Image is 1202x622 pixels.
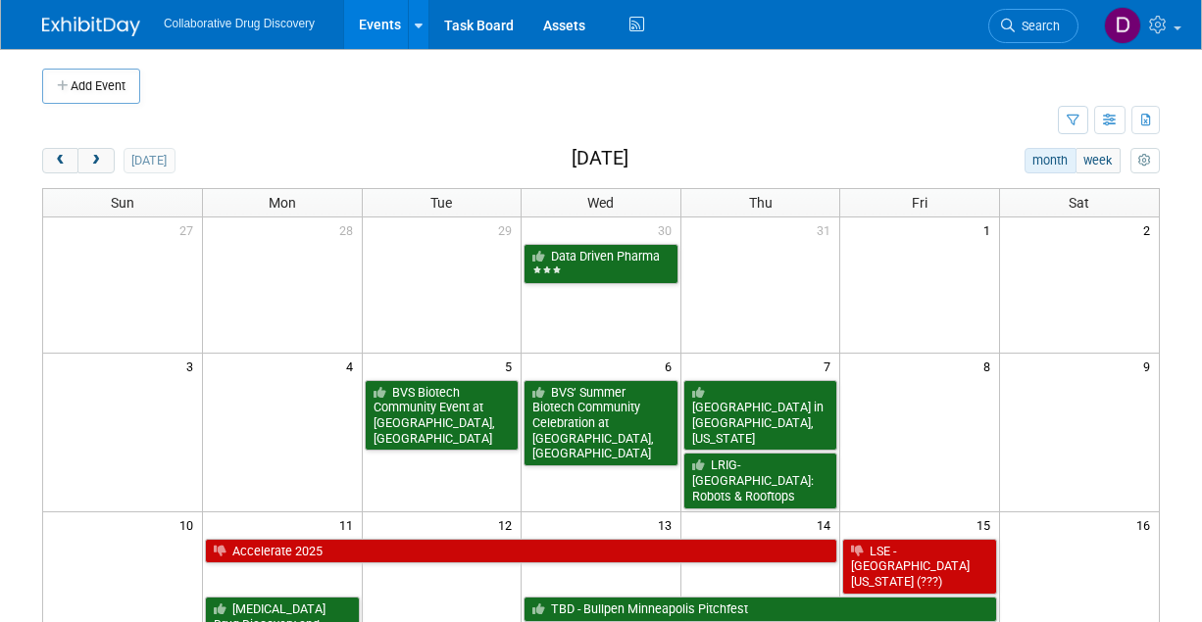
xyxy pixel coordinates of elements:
[572,148,628,169] h2: [DATE]
[1015,19,1060,33] span: Search
[344,354,362,378] span: 4
[42,148,78,173] button: prev
[988,9,1078,43] a: Search
[663,354,680,378] span: 6
[1141,354,1159,378] span: 9
[177,512,202,537] span: 10
[975,512,999,537] span: 15
[77,148,114,173] button: next
[524,380,678,467] a: BVS’ Summer Biotech Community Celebration at [GEOGRAPHIC_DATA], [GEOGRAPHIC_DATA]
[177,217,202,242] span: 27
[1130,148,1160,173] button: myCustomButton
[842,539,997,595] a: LSE - [GEOGRAPHIC_DATA][US_STATE] (???)
[656,512,680,537] span: 13
[981,217,999,242] span: 1
[912,195,927,211] span: Fri
[1138,155,1151,167] i: Personalize Calendar
[981,354,999,378] span: 8
[1025,148,1077,173] button: month
[124,148,175,173] button: [DATE]
[1104,7,1141,44] img: Daniel Castro
[822,354,839,378] span: 7
[656,217,680,242] span: 30
[337,512,362,537] span: 11
[815,217,839,242] span: 31
[503,354,521,378] span: 5
[524,244,678,284] a: Data Driven Pharma
[1134,512,1159,537] span: 16
[815,512,839,537] span: 14
[111,195,134,211] span: Sun
[205,539,837,564] a: Accelerate 2025
[430,195,452,211] span: Tue
[269,195,296,211] span: Mon
[496,512,521,537] span: 12
[1069,195,1089,211] span: Sat
[164,17,315,30] span: Collaborative Drug Discovery
[1141,217,1159,242] span: 2
[42,69,140,104] button: Add Event
[683,380,838,452] a: [GEOGRAPHIC_DATA] in [GEOGRAPHIC_DATA], [US_STATE]
[365,380,520,452] a: BVS Biotech Community Event at [GEOGRAPHIC_DATA], [GEOGRAPHIC_DATA]
[749,195,773,211] span: Thu
[184,354,202,378] span: 3
[587,195,614,211] span: Wed
[337,217,362,242] span: 28
[683,453,838,508] a: LRIG-[GEOGRAPHIC_DATA]: Robots & Rooftops
[42,17,140,36] img: ExhibitDay
[1076,148,1121,173] button: week
[524,597,997,622] a: TBD - Bullpen Minneapolis Pitchfest
[496,217,521,242] span: 29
